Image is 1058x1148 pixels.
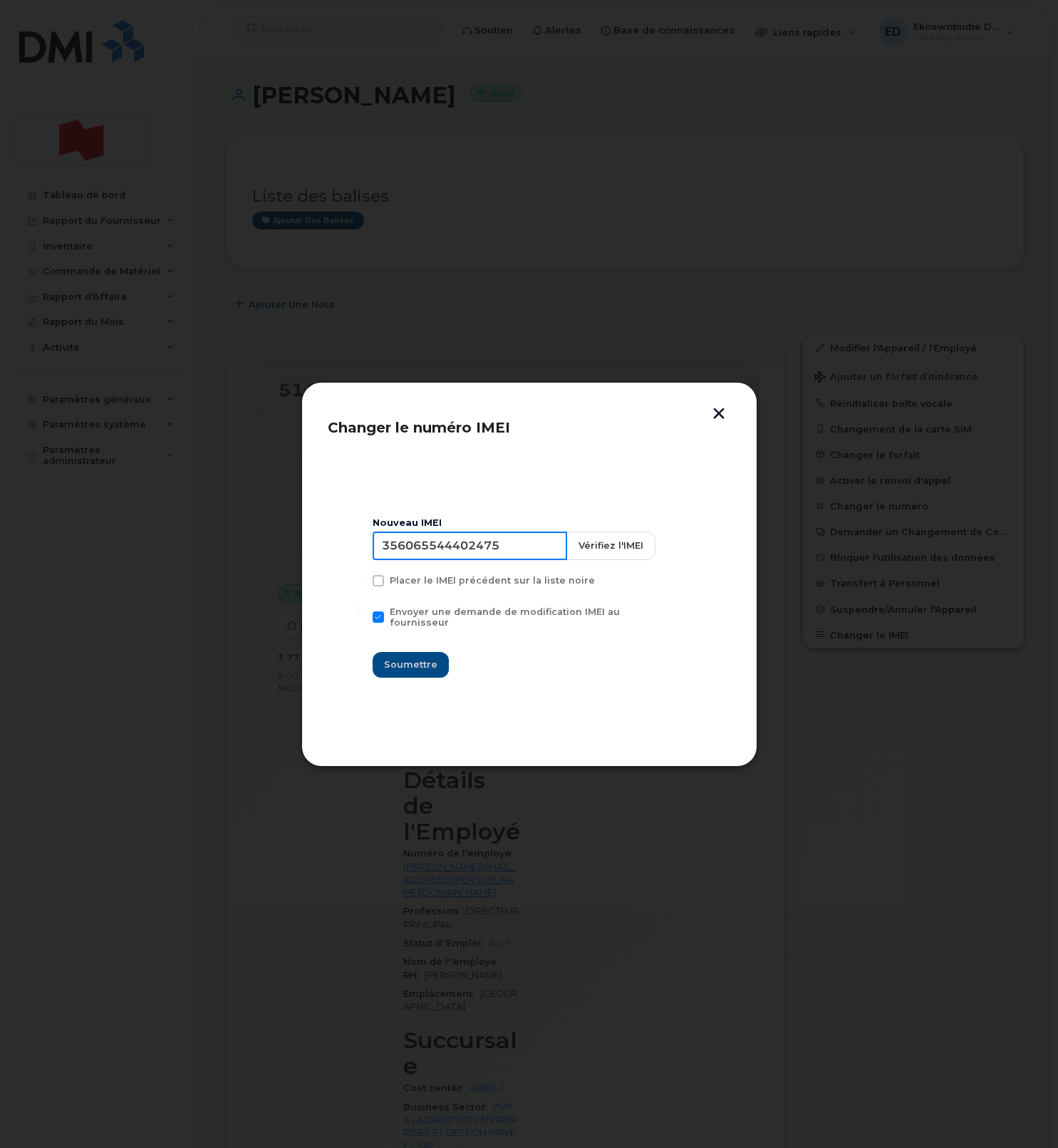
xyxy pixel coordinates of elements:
input: Envoyer une demande de modification IMEI au fournisseur [356,606,363,614]
span: Envoyer une demande de modification IMEI au fournisseur [390,606,620,628]
input: Placer le IMEI précédent sur la liste noire [356,575,363,582]
div: Nouveau IMEI [373,517,686,529]
span: Soumettre [384,658,437,671]
span: Placer le IMEI précédent sur la liste noire [390,575,595,586]
span: Changer le numéro IMEI [328,419,510,436]
button: Soumettre [373,652,449,678]
button: Vérifiez l'IMEI [566,532,655,560]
